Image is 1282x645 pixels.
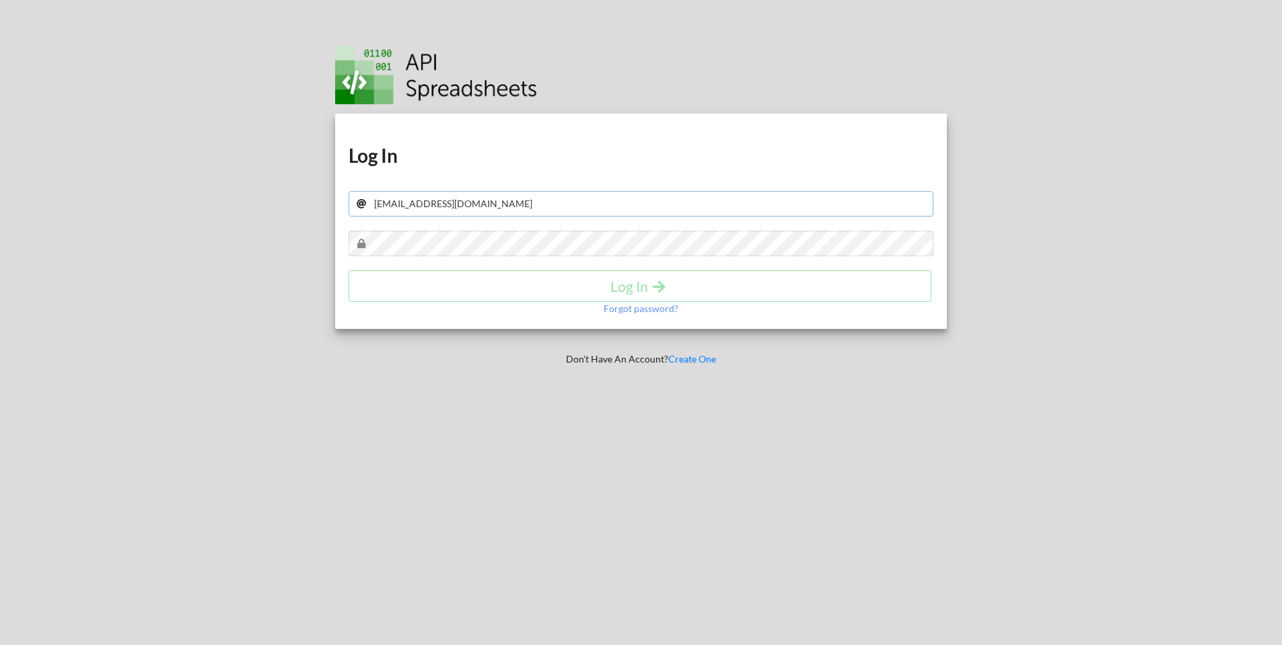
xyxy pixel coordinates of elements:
input: Your Email [349,191,934,217]
h1: Log In [349,143,934,167]
a: Create One [668,353,716,365]
img: Logo.png [335,46,537,104]
p: Don't Have An Account? [326,352,957,366]
p: Forgot password? [604,302,678,315]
